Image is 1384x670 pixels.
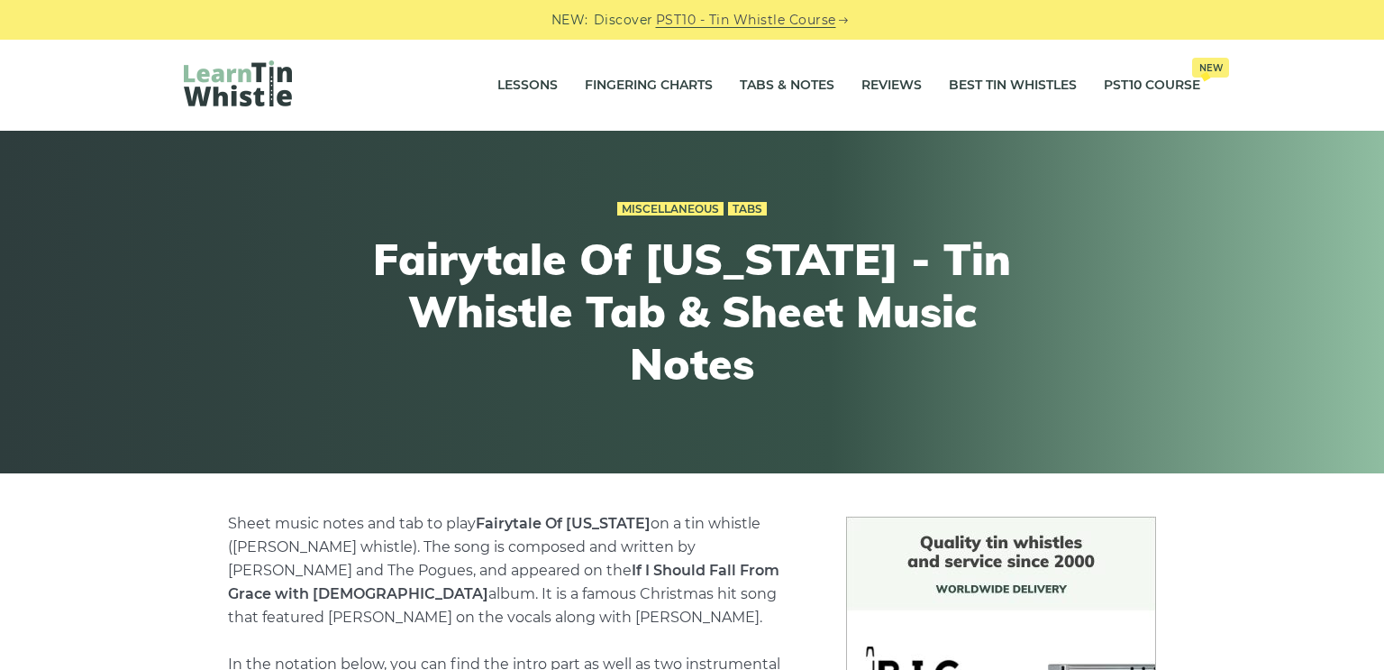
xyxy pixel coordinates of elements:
a: Fingering Charts [585,63,713,108]
img: LearnTinWhistle.com [184,60,292,106]
a: Reviews [861,63,922,108]
a: Tabs [728,202,767,216]
a: Best Tin Whistles [949,63,1077,108]
a: Lessons [497,63,558,108]
a: Tabs & Notes [740,63,834,108]
strong: Fairytale Of [US_STATE] [476,515,651,532]
span: New [1192,58,1229,78]
a: PST10 CourseNew [1104,63,1200,108]
h1: Fairytale Of [US_STATE] - Tin Whistle Tab & Sheet Music Notes [360,234,1024,390]
a: Miscellaneous [617,202,724,216]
